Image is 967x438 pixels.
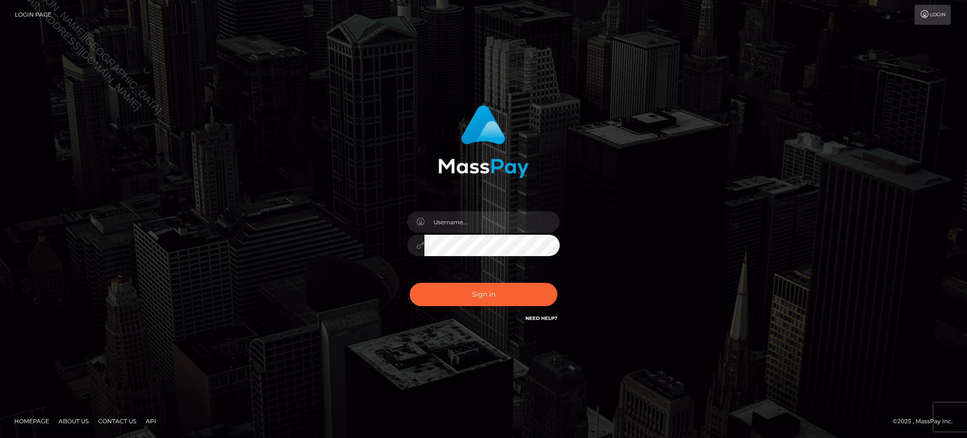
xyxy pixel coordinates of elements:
[438,105,529,178] img: MassPay Login
[94,414,140,428] a: Contact Us
[525,315,557,321] a: Need Help?
[410,283,557,306] button: Sign in
[142,414,160,428] a: API
[915,5,951,25] a: Login
[15,5,51,25] a: Login Page
[10,414,53,428] a: Homepage
[893,416,960,427] div: © 2025 , MassPay Inc.
[424,211,560,233] input: Username...
[55,414,92,428] a: About Us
